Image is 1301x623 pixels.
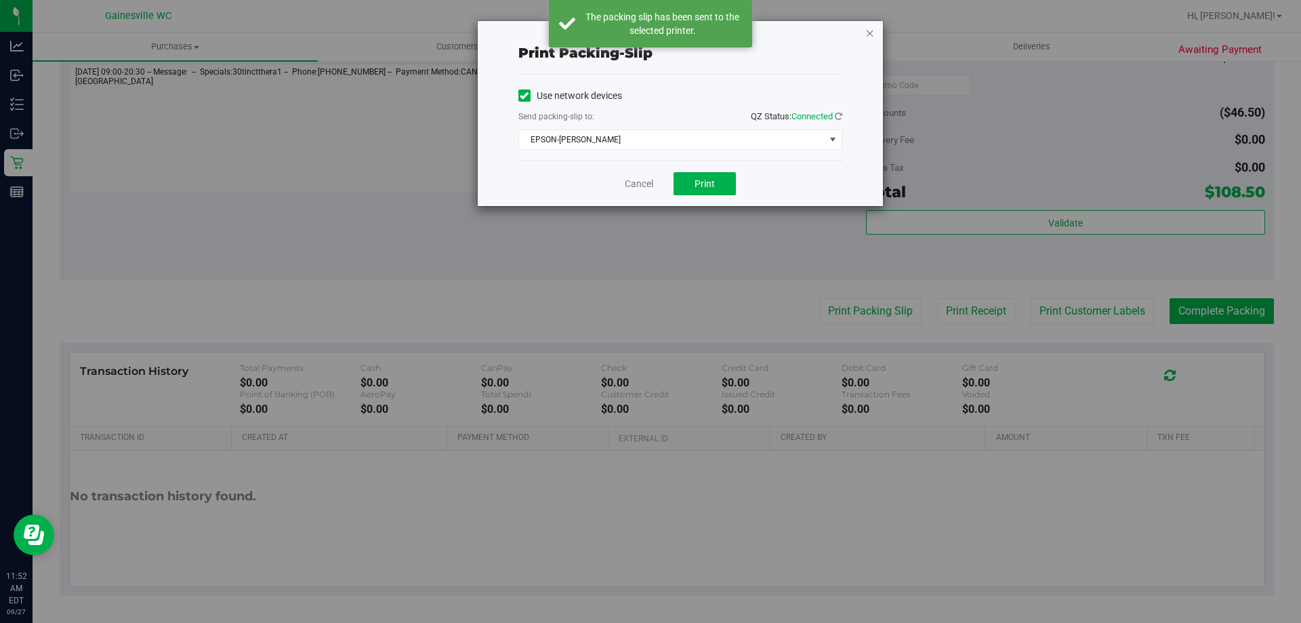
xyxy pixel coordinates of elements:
span: EPSON-[PERSON_NAME] [519,130,825,149]
iframe: Resource center [14,515,54,555]
label: Use network devices [518,89,622,103]
span: QZ Status: [751,111,842,121]
span: Print packing-slip [518,45,653,61]
button: Print [674,172,736,195]
div: The packing slip has been sent to the selected printer. [583,10,742,37]
span: Print [695,178,715,189]
span: select [824,130,841,149]
span: Connected [791,111,833,121]
a: Cancel [625,177,653,191]
label: Send packing-slip to: [518,110,594,123]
